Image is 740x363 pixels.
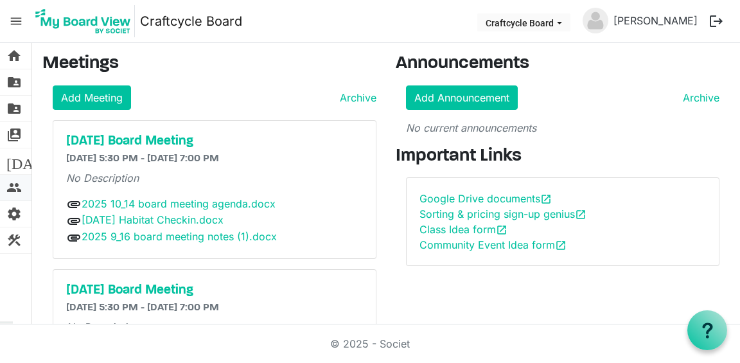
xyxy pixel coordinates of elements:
a: Archive [678,90,719,105]
span: construction [6,227,22,253]
span: folder_shared [6,69,22,95]
a: 2025 10_14 board meeting agenda.docx [82,197,276,210]
a: [DATE] Board Meeting [66,283,363,298]
span: people [6,175,22,200]
span: open_in_new [575,209,586,220]
span: home [6,43,22,69]
a: Class Idea formopen_in_new [419,223,507,236]
span: attachment [66,213,82,229]
span: switch_account [6,122,22,148]
span: open_in_new [540,193,552,205]
a: Add Announcement [406,85,518,110]
a: Add Meeting [53,85,131,110]
a: Sorting & pricing sign-up geniusopen_in_new [419,208,586,220]
span: folder_shared [6,96,22,121]
h3: Meetings [42,53,376,75]
span: open_in_new [555,240,567,251]
p: No Description [66,319,363,335]
a: 2025 9_16 board meeting notes (1).docx [82,230,277,243]
button: logout [703,8,730,35]
a: My Board View Logo [31,5,140,37]
span: attachment [66,230,82,245]
a: Google Drive documentsopen_in_new [419,192,552,205]
span: menu [4,9,28,33]
span: attachment [66,197,82,212]
span: settings [6,201,22,227]
a: [DATE] Habitat Checkin.docx [82,213,224,226]
a: © 2025 - Societ [330,337,410,350]
a: [PERSON_NAME] [608,8,703,33]
h3: Important Links [396,146,730,168]
p: No current announcements [406,120,719,136]
a: Craftcycle Board [140,8,242,34]
img: no-profile-picture.svg [583,8,608,33]
h3: Announcements [396,53,730,75]
h6: [DATE] 5:30 PM - [DATE] 7:00 PM [66,153,363,165]
span: open_in_new [496,224,507,236]
button: Craftcycle Board dropdownbutton [477,13,570,31]
span: [DATE] [6,148,56,174]
a: Archive [335,90,376,105]
p: No Description [66,170,363,186]
a: Community Event Idea formopen_in_new [419,238,567,251]
h6: [DATE] 5:30 PM - [DATE] 7:00 PM [66,302,363,314]
a: [DATE] Board Meeting [66,134,363,149]
img: My Board View Logo [31,5,135,37]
